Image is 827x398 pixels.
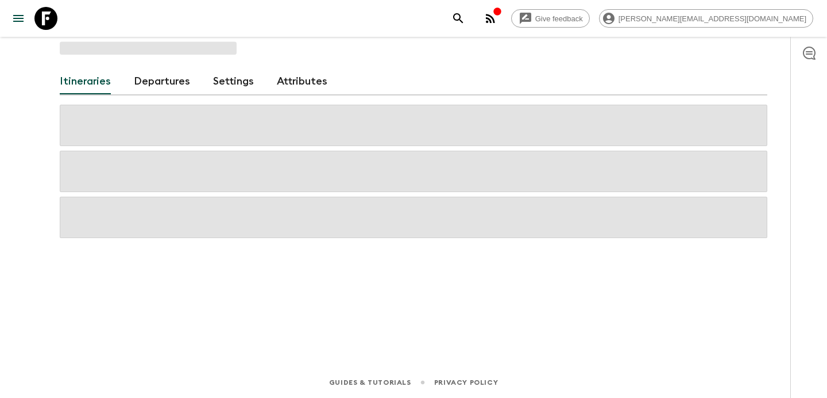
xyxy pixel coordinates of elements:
[529,14,589,23] span: Give feedback
[134,68,190,95] a: Departures
[447,7,470,30] button: search adventures
[511,9,590,28] a: Give feedback
[213,68,254,95] a: Settings
[612,14,813,23] span: [PERSON_NAME][EMAIL_ADDRESS][DOMAIN_NAME]
[277,68,327,95] a: Attributes
[434,376,498,389] a: Privacy Policy
[60,68,111,95] a: Itineraries
[7,7,30,30] button: menu
[329,376,411,389] a: Guides & Tutorials
[599,9,813,28] div: [PERSON_NAME][EMAIL_ADDRESS][DOMAIN_NAME]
